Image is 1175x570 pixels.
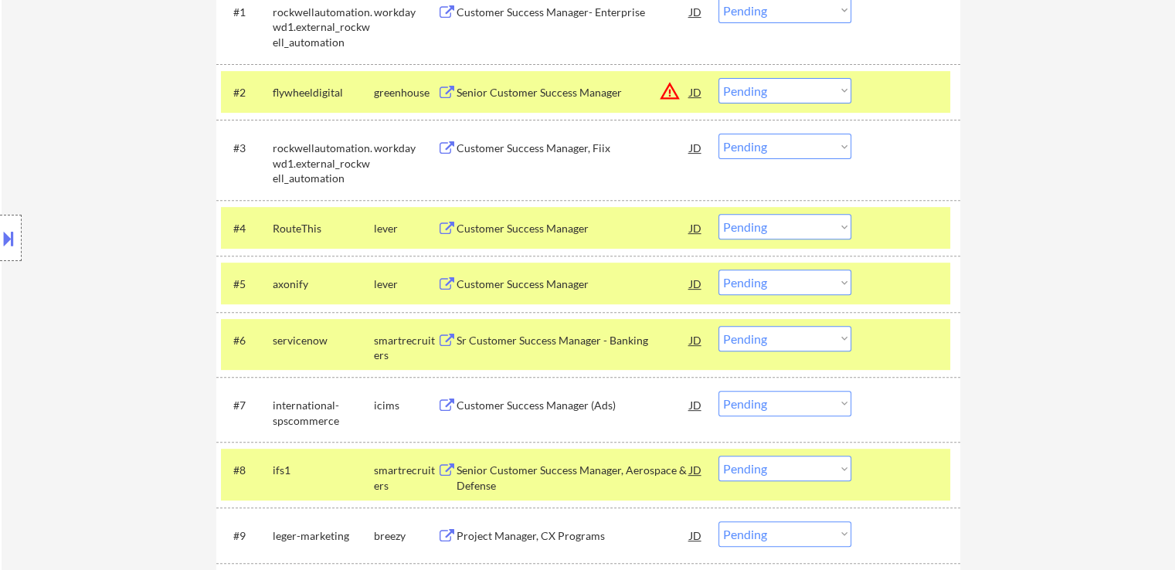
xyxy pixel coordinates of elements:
[374,221,437,236] div: lever
[688,456,704,483] div: JD
[273,333,374,348] div: servicenow
[273,528,374,544] div: leger-marketing
[273,85,374,100] div: flywheeldigital
[688,326,704,354] div: JD
[457,528,690,544] div: Project Manager, CX Programs
[273,5,374,50] div: rockwellautomation.wd1.external_rockwell_automation
[457,5,690,20] div: Customer Success Manager- Enterprise
[688,391,704,419] div: JD
[374,277,437,292] div: lever
[374,528,437,544] div: breezy
[688,134,704,161] div: JD
[457,333,690,348] div: Sr Customer Success Manager - Banking
[659,80,681,102] button: warning_amber
[374,333,437,363] div: smartrecruiters
[374,398,437,413] div: icims
[457,277,690,292] div: Customer Success Manager
[273,398,374,428] div: international-spscommerce
[688,521,704,549] div: JD
[233,85,260,100] div: #2
[374,463,437,493] div: smartrecruiters
[273,221,374,236] div: RouteThis
[688,78,704,106] div: JD
[233,5,260,20] div: #1
[374,85,437,100] div: greenhouse
[273,463,374,478] div: ifs1
[233,398,260,413] div: #7
[457,85,690,100] div: Senior Customer Success Manager
[688,270,704,297] div: JD
[374,141,437,156] div: workday
[233,463,260,478] div: #8
[457,398,690,413] div: Customer Success Manager (Ads)
[273,141,374,186] div: rockwellautomation.wd1.external_rockwell_automation
[273,277,374,292] div: axonify
[457,221,690,236] div: Customer Success Manager
[374,5,437,20] div: workday
[457,141,690,156] div: Customer Success Manager, Fiix
[233,528,260,544] div: #9
[457,463,690,493] div: Senior Customer Success Manager, Aerospace & Defense
[688,214,704,242] div: JD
